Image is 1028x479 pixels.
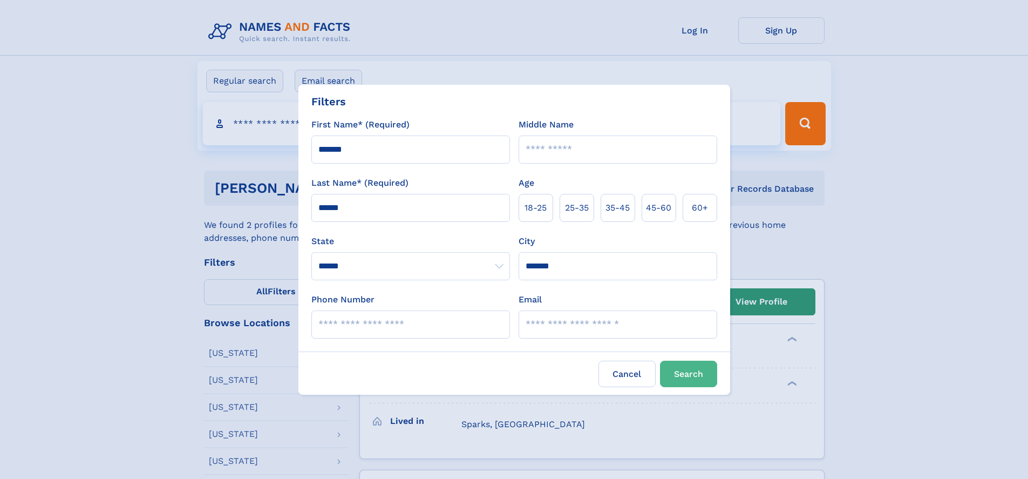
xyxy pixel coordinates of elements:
[519,118,574,131] label: Middle Name
[565,201,589,214] span: 25‑35
[646,201,671,214] span: 45‑60
[605,201,630,214] span: 35‑45
[519,293,542,306] label: Email
[311,118,410,131] label: First Name* (Required)
[519,177,534,190] label: Age
[311,235,510,248] label: State
[692,201,708,214] span: 60+
[660,361,717,387] button: Search
[525,201,547,214] span: 18‑25
[519,235,535,248] label: City
[598,361,656,387] label: Cancel
[311,177,409,190] label: Last Name* (Required)
[311,293,375,306] label: Phone Number
[311,93,346,110] div: Filters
